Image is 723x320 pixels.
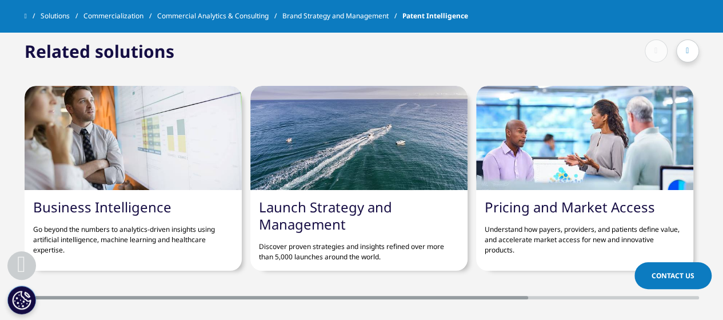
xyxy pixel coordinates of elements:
[157,6,282,26] a: Commercial Analytics & Consulting
[402,6,468,26] span: Patent Intelligence
[652,271,694,281] span: Contact Us
[33,197,171,216] a: Business Intelligence
[7,286,36,314] button: Cookie Settings
[282,6,402,26] a: Brand Strategy and Management
[485,197,655,216] a: Pricing and Market Access
[485,216,685,255] p: Understand how payers, providers, and patients define value, and accelerate market access for new...
[634,262,712,289] a: Contact Us
[25,39,174,63] h2: Related solutions
[259,233,459,262] p: Discover proven strategies and insights refined over more than 5,000 launches around the world.
[83,6,157,26] a: Commercialization
[41,6,83,26] a: Solutions
[259,197,392,234] a: Launch Strategy and Management
[33,216,233,255] p: Go beyond the numbers to analytics-driven insights using artificial intelligence, machine learnin...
